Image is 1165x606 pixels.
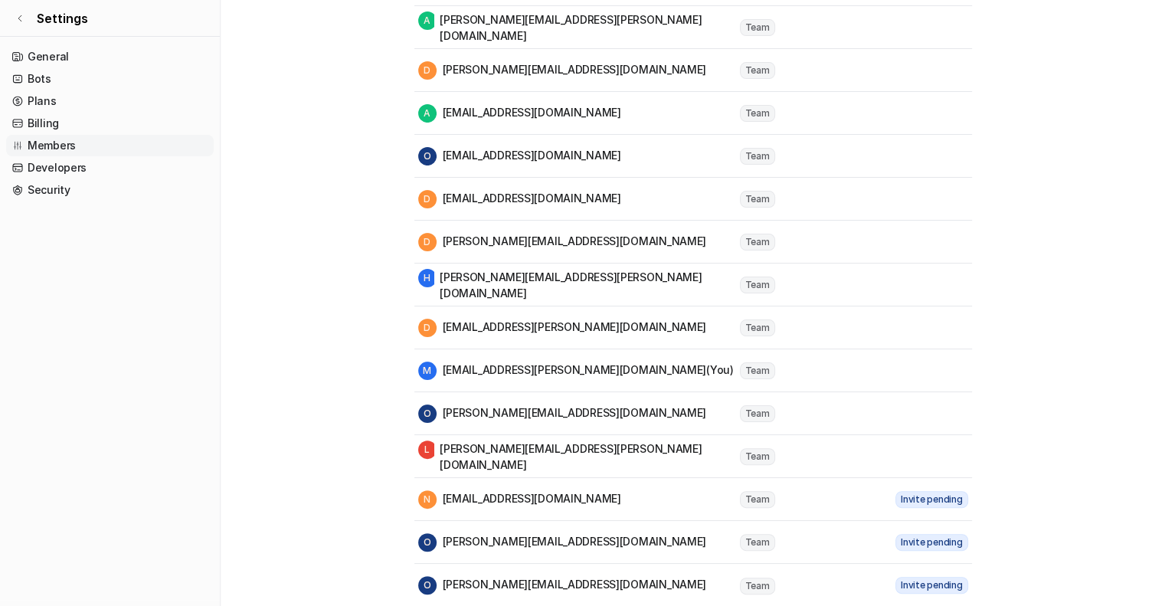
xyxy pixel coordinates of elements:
[740,191,775,208] span: Team
[418,269,738,301] div: [PERSON_NAME][EMAIL_ADDRESS][PERSON_NAME][DOMAIN_NAME]
[418,490,437,509] span: N
[418,362,734,380] div: [EMAIL_ADDRESS][PERSON_NAME][DOMAIN_NAME] (You)
[740,234,775,251] span: Team
[6,135,214,156] a: Members
[6,113,214,134] a: Billing
[6,68,214,90] a: Bots
[418,61,707,80] div: [PERSON_NAME][EMAIL_ADDRESS][DOMAIN_NAME]
[740,405,775,422] span: Team
[418,319,437,337] span: D
[418,190,621,208] div: [EMAIL_ADDRESS][DOMAIN_NAME]
[740,62,775,79] span: Team
[895,491,968,508] span: Invite pending
[418,405,437,423] span: O
[418,147,437,165] span: O
[6,157,214,179] a: Developers
[418,11,437,30] span: A
[418,190,437,208] span: D
[418,576,707,595] div: [PERSON_NAME][EMAIL_ADDRESS][DOMAIN_NAME]
[740,578,775,595] span: Team
[418,490,621,509] div: [EMAIL_ADDRESS][DOMAIN_NAME]
[6,179,214,201] a: Security
[418,147,621,165] div: [EMAIL_ADDRESS][DOMAIN_NAME]
[740,277,775,293] span: Team
[418,576,437,595] span: O
[418,405,707,423] div: [PERSON_NAME][EMAIL_ADDRESS][DOMAIN_NAME]
[418,233,437,251] span: D
[418,362,437,380] span: M
[740,491,775,508] span: Team
[740,362,775,379] span: Team
[418,441,738,473] div: [PERSON_NAME][EMAIL_ADDRESS][PERSON_NAME][DOMAIN_NAME]
[418,233,707,251] div: [PERSON_NAME][EMAIL_ADDRESS][DOMAIN_NAME]
[740,105,775,122] span: Team
[895,534,968,551] span: Invite pending
[740,19,775,36] span: Team
[418,11,738,44] div: [PERSON_NAME][EMAIL_ADDRESS][PERSON_NAME][DOMAIN_NAME]
[740,319,775,336] span: Team
[740,448,775,465] span: Team
[740,534,775,551] span: Team
[418,61,437,80] span: D
[418,104,437,123] span: A
[418,533,437,552] span: O
[6,46,214,67] a: General
[895,577,968,594] span: Invite pending
[418,319,707,337] div: [EMAIL_ADDRESS][PERSON_NAME][DOMAIN_NAME]
[418,533,707,552] div: [PERSON_NAME][EMAIL_ADDRESS][DOMAIN_NAME]
[740,148,775,165] span: Team
[37,9,88,28] span: Settings
[418,269,437,287] span: H
[418,441,437,459] span: L
[6,90,214,112] a: Plans
[418,104,621,123] div: [EMAIL_ADDRESS][DOMAIN_NAME]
